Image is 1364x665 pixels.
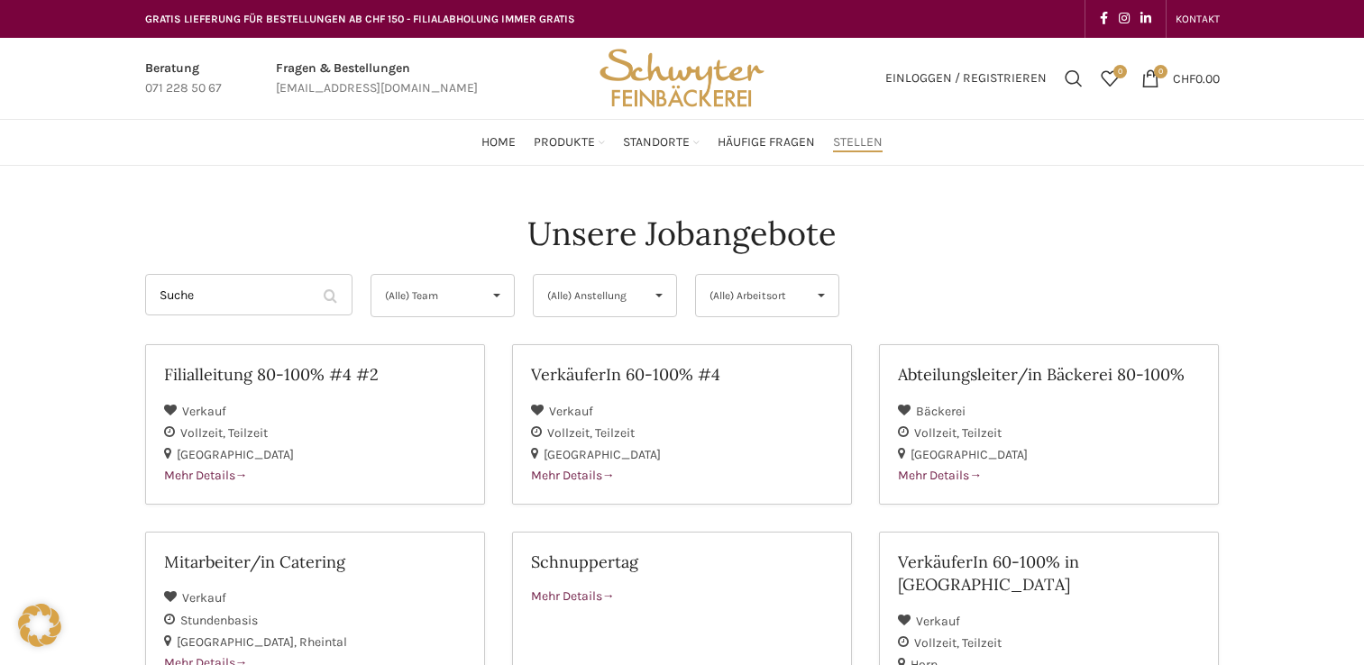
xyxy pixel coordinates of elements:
span: (Alle) Team [385,275,471,316]
a: Filialleitung 80-100% #4 #2 Verkauf Vollzeit Teilzeit [GEOGRAPHIC_DATA] Mehr Details [145,344,485,505]
a: Facebook social link [1094,6,1113,32]
h4: Unsere Jobangebote [527,211,837,256]
a: Linkedin social link [1135,6,1157,32]
a: KONTAKT [1176,1,1220,37]
span: Stundenbasis [180,613,258,628]
span: Verkauf [182,404,226,419]
a: 0 [1092,60,1128,96]
div: Secondary navigation [1167,1,1229,37]
span: ▾ [642,275,676,316]
span: Bäckerei [916,404,966,419]
span: ▾ [480,275,514,316]
img: Bäckerei Schwyter [593,38,770,119]
span: Verkauf [549,404,593,419]
a: 0 CHF0.00 [1132,60,1229,96]
span: Mehr Details [531,588,615,604]
span: [GEOGRAPHIC_DATA] [911,447,1028,462]
span: [GEOGRAPHIC_DATA] [544,447,661,462]
h2: VerkäuferIn 60-100% #4 [531,363,833,386]
span: Verkauf [916,614,960,629]
span: Home [481,134,516,151]
span: Mehr Details [531,468,615,483]
a: Home [481,124,516,160]
a: Stellen [833,124,883,160]
span: Vollzeit [180,425,228,441]
span: KONTAKT [1176,13,1220,25]
span: Vollzeit [547,425,595,441]
a: Suchen [1056,60,1092,96]
div: Main navigation [136,124,1229,160]
span: Einloggen / Registrieren [885,72,1047,85]
span: Produkte [534,134,595,151]
a: Standorte [623,124,700,160]
span: [GEOGRAPHIC_DATA] [177,447,294,462]
span: Stellen [833,134,883,151]
h2: Mitarbeiter/in Catering [164,551,466,573]
span: (Alle) Anstellung [547,275,633,316]
span: Rheintal [299,634,347,650]
a: Häufige Fragen [718,124,815,160]
span: Teilzeit [595,425,635,441]
span: Mehr Details [164,468,248,483]
input: Suche [145,274,352,315]
h2: Abteilungsleiter/in Bäckerei 80-100% [898,363,1200,386]
h2: Filialleitung 80-100% #4 #2 [164,363,466,386]
span: 0 [1113,65,1127,78]
a: Abteilungsleiter/in Bäckerei 80-100% Bäckerei Vollzeit Teilzeit [GEOGRAPHIC_DATA] Mehr Details [879,344,1219,505]
span: Mehr Details [898,468,982,483]
a: Produkte [534,124,605,160]
span: Häufige Fragen [718,134,815,151]
bdi: 0.00 [1173,70,1220,86]
span: Verkauf [182,590,226,606]
span: Teilzeit [962,425,1002,441]
a: Einloggen / Registrieren [876,60,1056,96]
h2: Schnuppertag [531,551,833,573]
span: (Alle) Arbeitsort [709,275,795,316]
span: ▾ [804,275,838,316]
span: [GEOGRAPHIC_DATA] [177,634,299,650]
a: Infobox link [145,59,222,99]
span: GRATIS LIEFERUNG FÜR BESTELLUNGEN AB CHF 150 - FILIALABHOLUNG IMMER GRATIS [145,13,575,25]
a: Site logo [593,69,770,85]
a: VerkäuferIn 60-100% #4 Verkauf Vollzeit Teilzeit [GEOGRAPHIC_DATA] Mehr Details [512,344,852,505]
a: Instagram social link [1113,6,1135,32]
span: Vollzeit [914,425,962,441]
span: 0 [1154,65,1167,78]
span: Standorte [623,134,690,151]
div: Meine Wunschliste [1092,60,1128,96]
span: Teilzeit [228,425,268,441]
span: CHF [1173,70,1195,86]
span: Vollzeit [914,635,962,651]
span: Teilzeit [962,635,1002,651]
h2: VerkäuferIn 60-100% in [GEOGRAPHIC_DATA] [898,551,1200,596]
a: Infobox link [276,59,478,99]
